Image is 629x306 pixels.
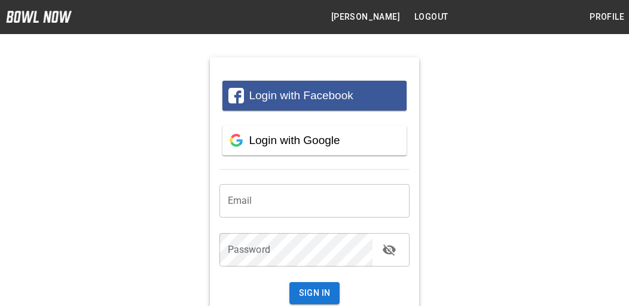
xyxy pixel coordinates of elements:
[249,134,340,146] span: Login with Google
[289,282,340,304] button: Sign In
[6,11,72,23] img: logo
[377,238,401,262] button: toggle password visibility
[222,81,407,111] button: Login with Facebook
[249,89,353,102] span: Login with Facebook
[222,126,407,155] button: Login with Google
[585,6,629,28] button: Profile
[410,6,453,28] button: Logout
[326,6,405,28] button: [PERSON_NAME]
